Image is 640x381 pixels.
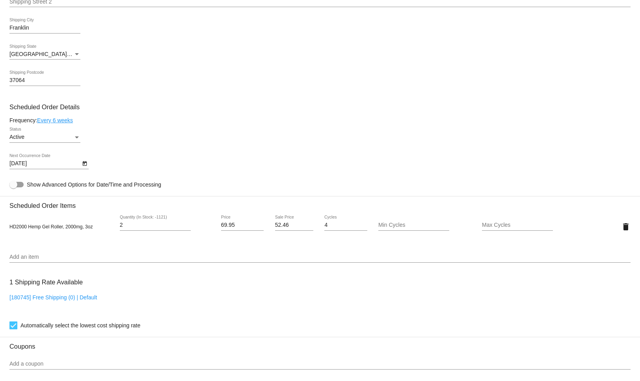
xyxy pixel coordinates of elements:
input: Shipping Postcode [9,77,80,84]
h3: Coupons [9,337,631,350]
input: Cycles [324,222,367,228]
input: Price [221,222,264,228]
button: Open calendar [80,159,89,167]
mat-icon: delete [621,222,631,232]
span: [GEOGRAPHIC_DATA] | [US_STATE] [9,51,102,57]
input: Shipping City [9,25,80,31]
h3: Scheduled Order Details [9,103,631,111]
mat-select: Shipping State [9,51,80,58]
a: Every 6 weeks [37,117,73,123]
h3: Scheduled Order Items [9,196,631,209]
span: Automatically select the lowest cost shipping rate [20,321,140,330]
a: [180745] Free Shipping (0) | Default [9,294,97,301]
input: Sale Price [275,222,313,228]
input: Quantity (In Stock: -1121) [120,222,191,228]
input: Next Occurrence Date [9,161,80,167]
input: Max Cycles [482,222,553,228]
input: Min Cycles [378,222,449,228]
input: Add an item [9,254,631,260]
mat-select: Status [9,134,80,140]
span: Active [9,134,24,140]
div: Frequency: [9,117,631,123]
input: Add a coupon [9,361,631,367]
h3: 1 Shipping Rate Available [9,274,83,291]
span: Show Advanced Options for Date/Time and Processing [27,181,161,189]
span: HD2000 Hemp Gel Roller, 2000mg, 3oz [9,224,93,230]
